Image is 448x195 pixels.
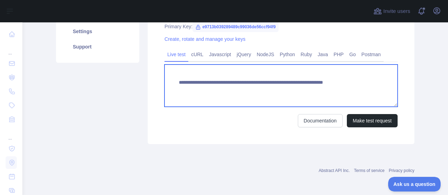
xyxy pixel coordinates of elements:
[298,49,315,60] a: Ruby
[388,177,441,192] iframe: Toggle Customer Support
[64,24,131,39] a: Settings
[372,6,412,17] button: Invite users
[359,49,384,60] a: Postman
[389,168,414,173] a: Privacy policy
[315,49,331,60] a: Java
[64,39,131,54] a: Support
[6,127,17,141] div: ...
[234,49,254,60] a: jQuery
[164,36,245,42] a: Create, rotate and manage your keys
[298,114,343,127] a: Documentation
[188,49,206,60] a: cURL
[354,168,384,173] a: Terms of service
[346,49,359,60] a: Go
[164,23,398,30] div: Primary Key:
[331,49,346,60] a: PHP
[277,49,298,60] a: Python
[192,22,279,32] span: e9713b039289489c99036de56ccf94f9
[383,7,410,15] span: Invite users
[347,114,398,127] button: Make test request
[164,49,188,60] a: Live test
[206,49,234,60] a: Javascript
[254,49,277,60] a: NodeJS
[319,168,350,173] a: Abstract API Inc.
[6,42,17,56] div: ...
